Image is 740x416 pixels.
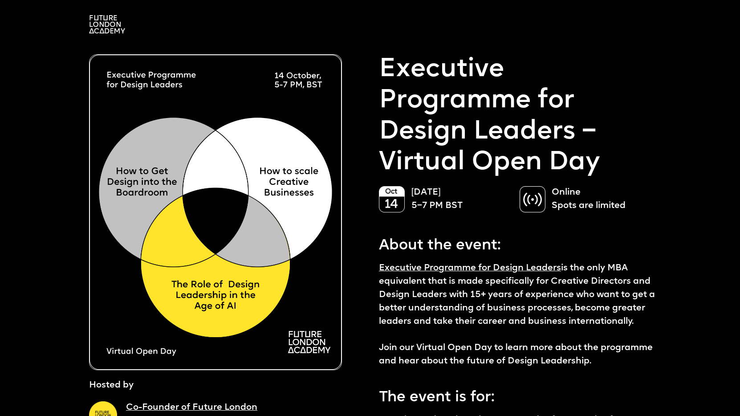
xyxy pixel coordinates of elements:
p: is the only MBA equivalent that is made specifically for Creative Directors and Design Leaders wi... [379,262,660,368]
p: Hosted by [89,379,134,392]
p: Executive Programme for Design Leaders – Virtual Open Day [379,54,660,179]
p: The event is for: [379,382,660,409]
p: About the event: [379,230,660,257]
p: Online Spots are limited [552,186,651,213]
img: A logo saying in 3 lines: Future London Academy [89,15,125,33]
p: [DATE] 5–7 PM BST [411,186,511,213]
a: Executive Programme for Design Leaders [379,264,561,273]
